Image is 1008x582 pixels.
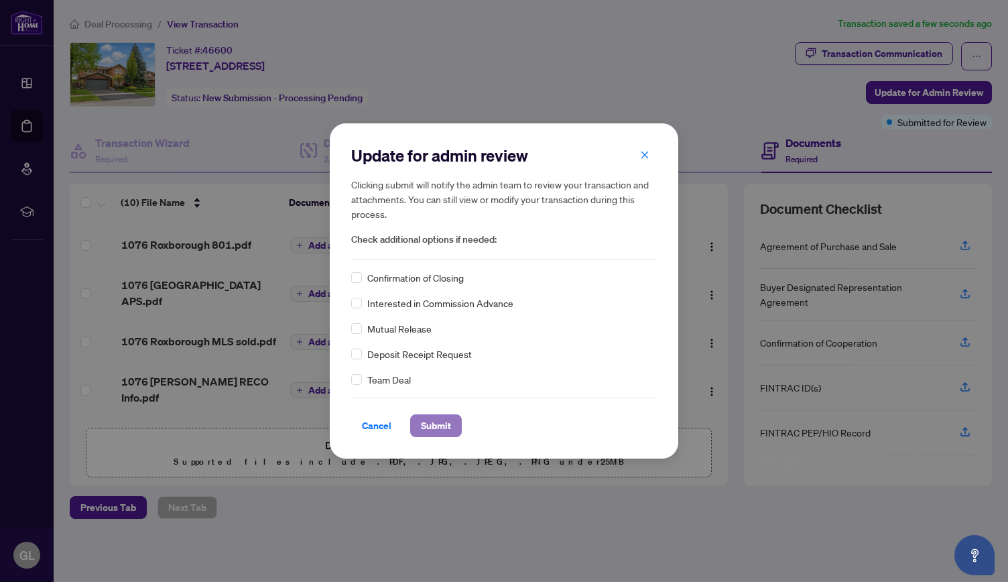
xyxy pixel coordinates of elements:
[367,347,472,361] span: Deposit Receipt Request
[351,145,657,166] h2: Update for admin review
[954,535,995,575] button: Open asap
[367,372,411,387] span: Team Deal
[640,150,649,160] span: close
[351,232,657,247] span: Check additional options if needed:
[351,414,402,437] button: Cancel
[421,415,451,436] span: Submit
[367,270,464,285] span: Confirmation of Closing
[351,177,657,221] h5: Clicking submit will notify the admin team to review your transaction and attachments. You can st...
[410,414,462,437] button: Submit
[362,415,391,436] span: Cancel
[367,296,513,310] span: Interested in Commission Advance
[367,321,432,336] span: Mutual Release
